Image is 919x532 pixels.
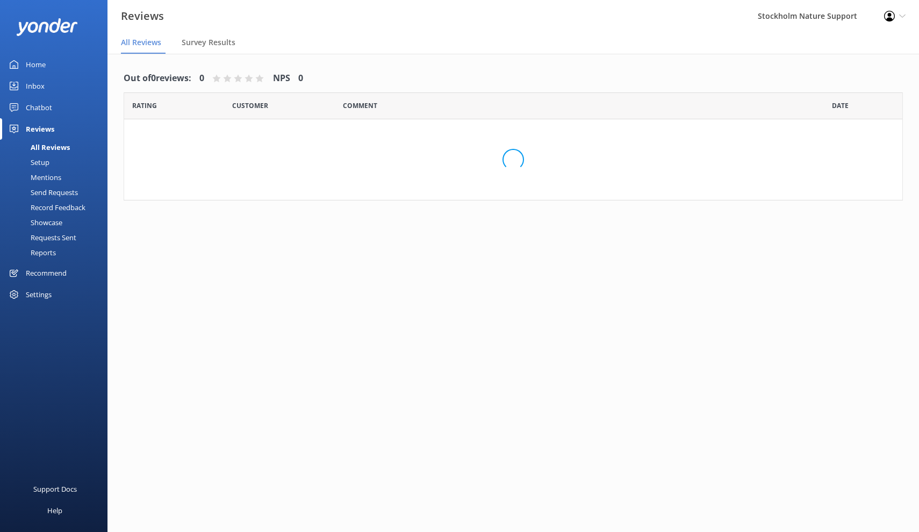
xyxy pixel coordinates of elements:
[199,71,204,85] h4: 0
[6,170,107,185] a: Mentions
[6,245,107,260] a: Reports
[6,245,56,260] div: Reports
[6,215,107,230] a: Showcase
[6,155,49,170] div: Setup
[26,75,45,97] div: Inbox
[273,71,290,85] h4: NPS
[298,71,303,85] h4: 0
[182,37,235,48] span: Survey Results
[6,140,70,155] div: All Reviews
[26,262,67,284] div: Recommend
[6,200,85,215] div: Record Feedback
[124,71,191,85] h4: Out of 0 reviews:
[6,230,107,245] a: Requests Sent
[132,100,157,111] span: Date
[6,185,107,200] a: Send Requests
[6,215,62,230] div: Showcase
[33,478,77,500] div: Support Docs
[6,185,78,200] div: Send Requests
[6,170,61,185] div: Mentions
[832,100,849,111] span: Date
[6,155,107,170] a: Setup
[6,200,107,215] a: Record Feedback
[232,100,268,111] span: Date
[26,97,52,118] div: Chatbot
[26,284,52,305] div: Settings
[6,140,107,155] a: All Reviews
[121,8,164,25] h3: Reviews
[26,54,46,75] div: Home
[6,230,76,245] div: Requests Sent
[47,500,62,521] div: Help
[16,18,78,36] img: yonder-white-logo.png
[121,37,161,48] span: All Reviews
[26,118,54,140] div: Reviews
[343,100,377,111] span: Question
